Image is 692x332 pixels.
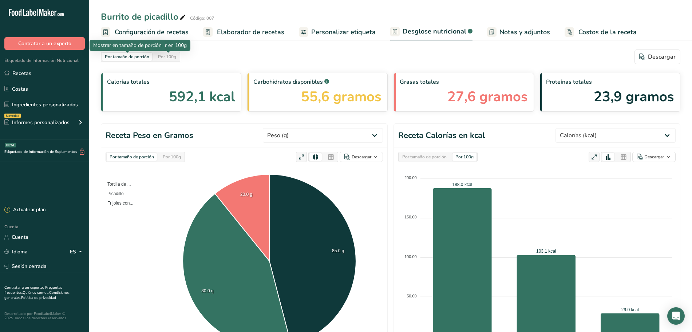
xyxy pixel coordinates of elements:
font: Etiquetado de Información Nutricional [4,58,79,63]
a: Desglose nutricional [390,23,472,41]
font: Mostrar en tamaño de porción [93,42,162,49]
font: Receta Peso en Gramos [106,130,193,141]
font: Desglose nutricional [403,27,466,36]
font: Costas [12,86,28,92]
font: Ingredientes personalizados [12,101,78,108]
font: Cuenta [12,234,28,241]
font: Código: 007 [190,15,214,21]
font: 592,1 kcal [169,87,235,106]
font: Idioma [12,248,28,255]
font: Contratar a un experto [18,40,71,47]
font: Burrito de picadillo [101,11,178,23]
font: Actualizar plan [13,206,46,213]
font: ES [70,248,76,255]
a: Personalizar etiqueta [299,24,376,40]
button: Descargar [632,152,676,162]
font: 2025 Todos los derechos reservados [4,316,66,321]
a: Contratar a un experto. [4,285,44,290]
font: Por 100g [455,154,474,160]
font: Carbohidratos disponibles [253,78,323,86]
font: Calorías totales [107,78,150,86]
button: Descargar [340,152,383,162]
font: Notas y adjuntos [499,28,550,36]
div: Abrir Intercom Messenger [667,307,685,325]
font: Personalizar etiqueta [311,28,376,36]
tspan: 50.00 [407,294,417,298]
button: Descargar [634,50,680,64]
font: Novedad [6,114,19,118]
font: Costos de la receta [578,28,637,36]
span: Tortilla de ... [102,182,131,187]
font: BETA [6,143,15,147]
font: Descargar [648,53,676,61]
a: Preguntas frecuentes. [4,285,62,295]
font: Proteínas totales [546,78,592,86]
font: 27,6 gramos [447,87,528,106]
font: Etiquetado de Información de Suplementos [4,149,77,154]
font: Por 100g [163,154,181,160]
font: Desarrollado por FoodLabelMaker © [4,311,65,316]
font: Recetas [12,70,31,77]
span: Frijoles con... [102,201,133,206]
span: Picadillo [102,191,124,196]
tspan: 200.00 [404,175,417,180]
a: Elaborador de recetas [203,24,284,40]
font: Cuenta [4,224,18,230]
a: Configuración de recetas [101,24,189,40]
a: Costos de la receta [565,24,637,40]
button: Contratar a un experto [4,37,85,50]
tspan: 150.00 [404,215,417,219]
font: 23,9 gramos [594,87,674,106]
font: Por tamaño de porción [402,154,447,160]
font: Por tamaño de porción [105,54,149,60]
font: Por 100g [158,54,176,60]
a: Notas y adjuntos [487,24,550,40]
a: Quiénes somos. [23,290,49,295]
font: Sesión cerrada [12,263,47,270]
font: 55,6 gramos [301,87,381,106]
font: Informes personalizados [12,119,70,126]
font: Descargar [644,154,664,160]
font: Por tamaño de porción [110,154,154,160]
font: Grasas totales [400,78,439,86]
tspan: 100.00 [404,254,417,259]
font: Receta Calorías en kcal [398,130,485,141]
a: Política de privacidad [21,295,56,300]
font: Mostrar en 100g [149,42,187,49]
font: Descargar [352,154,371,160]
font: Elaborador de recetas [217,28,284,36]
a: Condiciones generales. [4,290,70,300]
font: Configuración de recetas [115,28,189,36]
